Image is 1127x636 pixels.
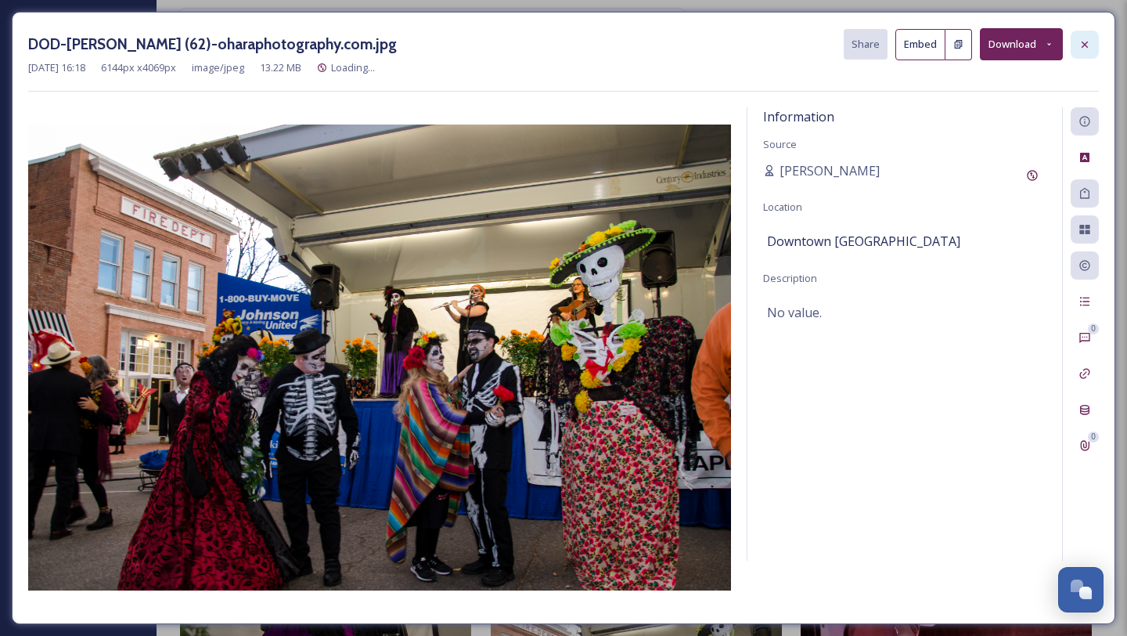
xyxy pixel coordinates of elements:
span: 13.22 MB [260,60,301,75]
button: Embed [895,29,945,60]
span: Information [763,108,834,125]
span: Description [763,271,817,285]
span: Source [763,137,797,151]
span: [DATE] 16:18 [28,60,85,75]
h3: DOD-[PERSON_NAME] (62)-oharaphotography.com.jpg [28,33,397,56]
span: No value. [767,303,822,322]
button: Download [980,28,1063,60]
span: Loading... [331,60,375,74]
span: Location [763,200,802,214]
button: Open Chat [1058,567,1104,613]
img: DOD-Sherri%20O%27Hara%20%2862%29-oharaphotography.com.jpg [28,125,731,591]
span: Downtown [GEOGRAPHIC_DATA] [767,232,960,251]
span: 6144 px x 4069 px [101,60,176,75]
div: 0 [1088,323,1099,334]
span: [PERSON_NAME] [780,161,880,180]
button: Share [844,29,888,60]
span: image/jpeg [192,60,244,75]
div: 0 [1088,432,1099,443]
